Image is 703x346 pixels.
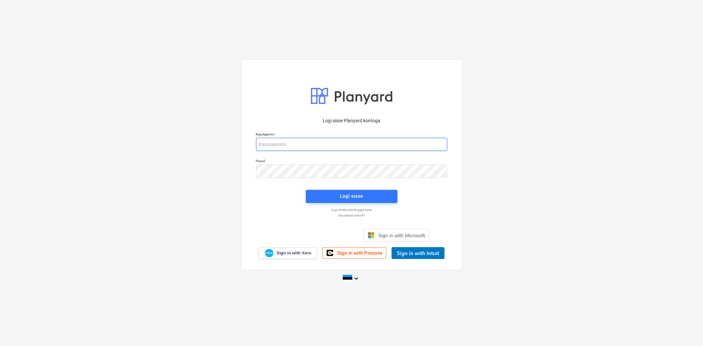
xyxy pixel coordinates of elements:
[256,159,447,164] p: Parool
[378,233,425,238] span: Sign in with Microsoft
[322,247,386,259] a: Sign in with Procore
[306,190,397,203] button: Logi sisse
[265,249,274,258] img: Xero logo
[368,232,374,239] img: Microsoft logo
[277,250,311,256] span: Sign in with Xero
[258,247,317,259] a: Sign in with Xero
[253,213,451,217] a: Unustasid parooli?
[271,228,362,243] iframe: Sisselogimine Google'i nupu abil
[256,132,447,138] p: Kasutajanimi
[256,117,447,124] p: Logi sisse Planyard kontoga
[352,274,360,282] i: keyboard_arrow_down
[253,208,451,212] a: Logi ühekordse lingiga sisse
[337,250,382,256] span: Sign in with Procore
[340,192,363,200] div: Logi sisse
[256,138,447,151] input: Kasutajanimi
